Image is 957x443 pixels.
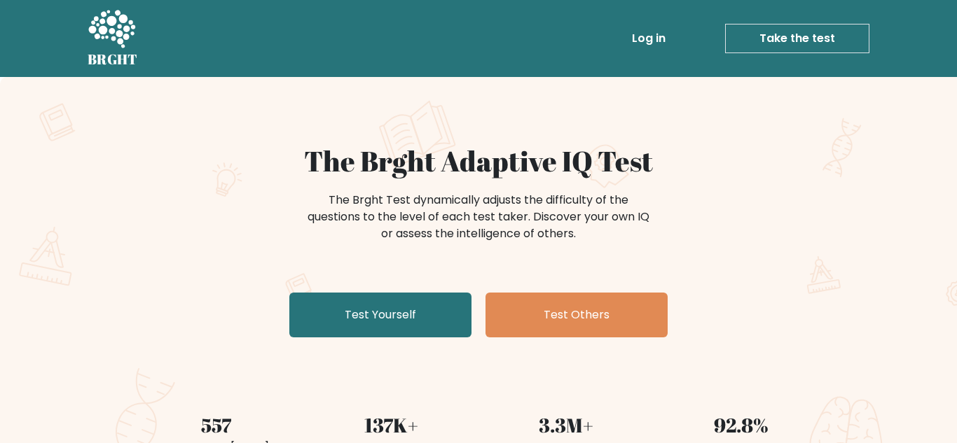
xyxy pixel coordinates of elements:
[487,410,645,440] div: 3.3M+
[626,24,671,52] a: Log in
[88,51,138,68] h5: BRGHT
[725,24,869,53] a: Take the test
[88,6,138,71] a: BRGHT
[137,144,820,178] h1: The Brght Adaptive IQ Test
[486,293,668,337] a: Test Others
[137,410,295,440] div: 557
[303,192,654,242] div: The Brght Test dynamically adjusts the difficulty of the questions to the level of each test take...
[289,293,471,337] a: Test Yourself
[662,410,820,440] div: 92.8%
[312,410,470,440] div: 137K+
